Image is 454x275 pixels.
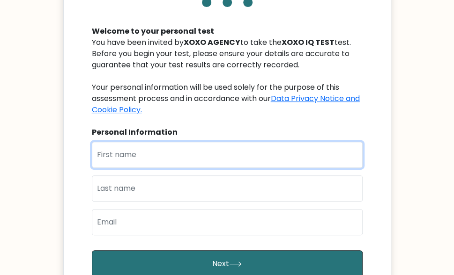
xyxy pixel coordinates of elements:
[92,93,360,115] a: Data Privacy Notice and Cookie Policy.
[92,37,363,116] div: You have been invited by to take the test. Before you begin your test, please ensure your details...
[92,127,363,138] div: Personal Information
[92,26,363,37] div: Welcome to your personal test
[92,142,363,168] input: First name
[92,175,363,202] input: Last name
[282,37,335,48] b: XOXO IQ TEST
[184,37,240,48] b: XOXO AGENCY
[92,209,363,235] input: Email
